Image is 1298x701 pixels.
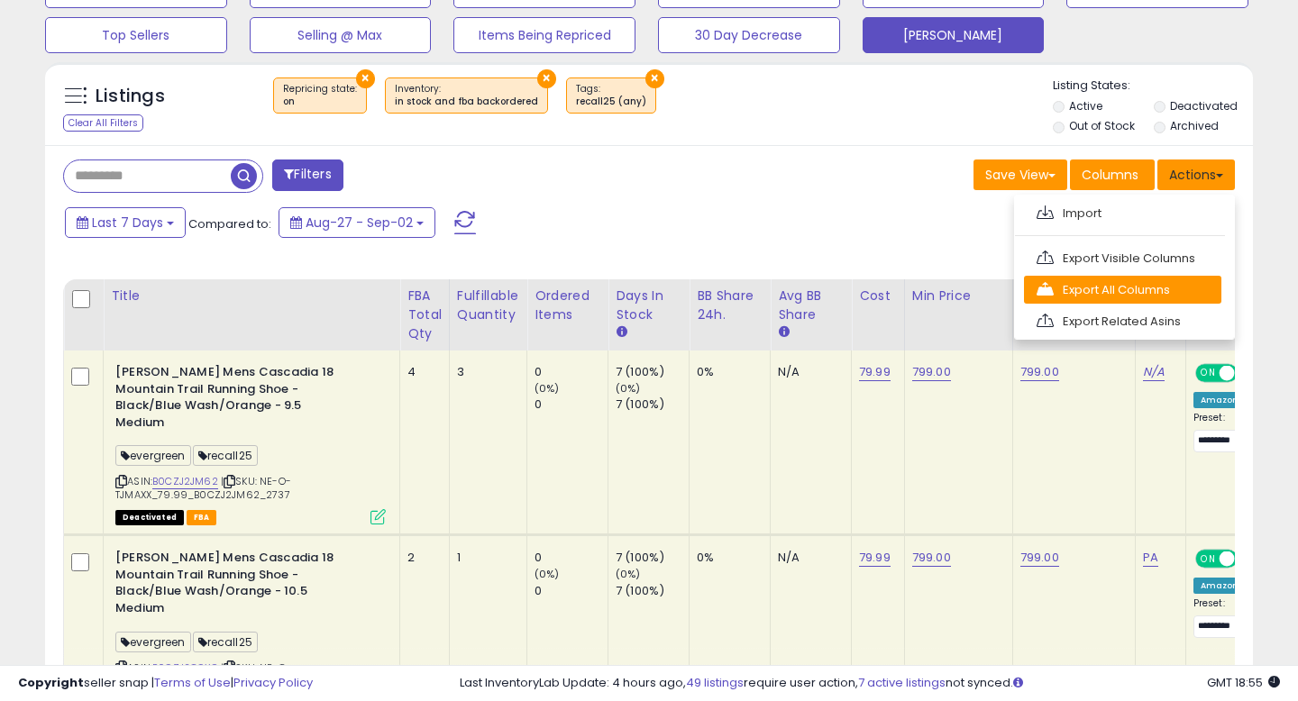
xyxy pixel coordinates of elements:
div: 4 [407,364,435,380]
span: evergreen [115,445,191,466]
a: 799.00 [912,363,951,381]
a: Import [1024,199,1221,227]
a: Export Visible Columns [1024,244,1221,272]
div: Cost [859,287,897,305]
button: Aug-27 - Sep-02 [279,207,435,238]
div: 7 (100%) [616,550,689,566]
div: on [283,96,357,108]
div: Preset: [1193,412,1264,452]
div: 0 [535,583,608,599]
button: × [537,69,556,88]
div: in stock and fba backordered [395,96,538,108]
div: ASIN: [115,364,386,523]
small: (0%) [535,567,560,581]
div: 2 [407,550,435,566]
span: Compared to: [188,215,271,232]
button: Items Being Repriced [453,17,635,53]
div: 1 [457,550,513,566]
b: [PERSON_NAME] Mens Cascadia 18 Mountain Trail Running Shoe - Black/Blue Wash/Orange - 9.5 Medium [115,364,334,435]
a: Export All Columns [1024,276,1221,304]
span: evergreen [115,632,191,652]
span: Tags : [576,82,646,109]
h5: Listings [96,84,165,109]
span: Aug-27 - Sep-02 [306,214,413,232]
span: Inventory : [395,82,538,109]
a: Export Related Asins [1024,307,1221,335]
span: ON [1197,366,1220,381]
div: 0% [697,364,756,380]
div: Title [111,287,392,305]
small: (0%) [616,567,641,581]
div: Amazon AI * [1193,578,1264,594]
div: 7 (100%) [616,364,689,380]
span: | SKU: NE-O-TJMAXX_79.99_B0CZJ2JM62_2737 [115,474,291,501]
span: ON [1197,551,1220,567]
strong: Copyright [18,674,84,691]
button: Save View [973,159,1067,190]
div: Days In Stock [616,287,681,324]
a: Terms of Use [154,674,231,691]
button: Actions [1157,159,1235,190]
a: 799.00 [1020,549,1059,567]
div: 0 [535,550,608,566]
span: Repricing state : [283,82,357,109]
label: Deactivated [1170,98,1238,114]
button: [PERSON_NAME] [863,17,1045,53]
button: Filters [272,159,343,191]
label: Active [1069,98,1102,114]
div: seller snap | | [18,675,313,692]
div: FBA Total Qty [407,287,442,343]
div: Preset: [1193,597,1264,638]
a: 799.00 [1020,363,1059,381]
span: 2025-09-10 18:55 GMT [1207,674,1280,691]
span: OFF [1234,366,1263,381]
button: Selling @ Max [250,17,432,53]
div: Ordered Items [535,287,600,324]
a: PA [1143,549,1158,567]
button: Top Sellers [45,17,227,53]
div: Clear All Filters [63,114,143,132]
span: Columns [1082,166,1138,184]
p: Listing States: [1053,77,1254,95]
span: OFF [1234,551,1263,567]
button: 30 Day Decrease [658,17,840,53]
a: 49 listings [686,674,744,691]
span: recall25 [193,445,258,466]
div: Last InventoryLab Update: 4 hours ago, require user action, not synced. [460,675,1280,692]
a: B0CZJ2JM62 [152,474,218,489]
div: Amazon AI * [1193,392,1264,408]
label: Out of Stock [1069,118,1135,133]
button: Last 7 Days [65,207,186,238]
div: 0 [535,396,608,413]
div: 0 [535,364,608,380]
div: N/A [778,364,837,380]
small: Days In Stock. [616,324,626,341]
label: Archived [1170,118,1219,133]
a: Privacy Policy [233,674,313,691]
span: Last 7 Days [92,214,163,232]
small: (0%) [535,381,560,396]
b: [PERSON_NAME] Mens Cascadia 18 Mountain Trail Running Shoe - Black/Blue Wash/Orange - 10.5 Medium [115,550,334,621]
div: 7 (100%) [616,583,689,599]
div: 3 [457,364,513,380]
small: Avg BB Share. [778,324,789,341]
div: 0% [697,550,756,566]
a: 7 active listings [858,674,946,691]
button: × [645,69,664,88]
a: 799.00 [912,549,951,567]
div: recall25 (any) [576,96,646,108]
div: Avg BB Share [778,287,844,324]
a: 79.99 [859,363,891,381]
div: Min Price [912,287,1005,305]
span: All listings that are unavailable for purchase on Amazon for any reason other than out-of-stock [115,510,184,525]
a: 79.99 [859,549,891,567]
a: N/A [1143,363,1165,381]
span: FBA [187,510,217,525]
button: Columns [1070,159,1155,190]
div: N/A [778,550,837,566]
small: (0%) [616,381,641,396]
div: 7 (100%) [616,396,689,413]
div: Fulfillable Quantity [457,287,519,324]
div: BB Share 24h. [697,287,763,324]
span: recall25 [193,632,258,652]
